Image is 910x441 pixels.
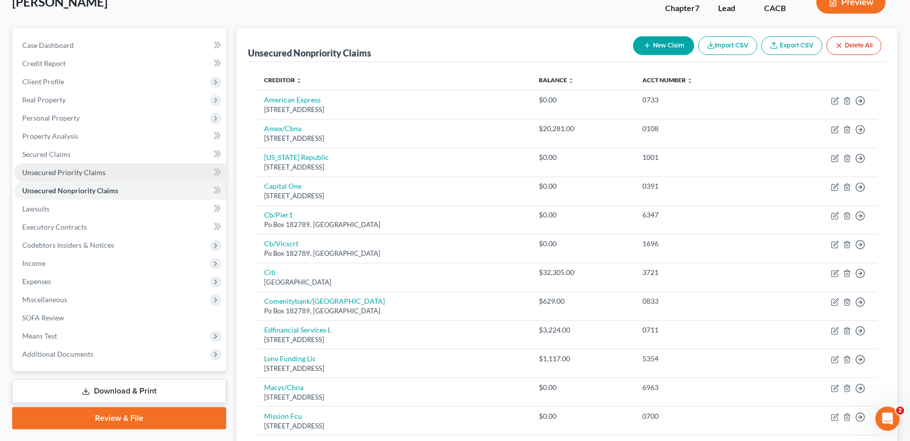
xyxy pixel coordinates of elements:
div: $0.00 [539,95,626,105]
a: Balance unfold_more [539,76,574,84]
span: Unsecured Priority Claims [22,168,106,177]
a: Credit Report [14,54,226,73]
div: 3721 [642,267,760,278]
div: $0.00 [539,239,626,249]
a: Comenitybank/[GEOGRAPHIC_DATA] [265,297,385,305]
a: Lawsuits [14,200,226,218]
div: 5354 [642,354,760,364]
a: Acct Number unfold_more [642,76,693,84]
div: Chapter [665,3,702,14]
span: Codebtors Insiders & Notices [22,241,114,249]
span: Case Dashboard [22,41,74,49]
a: SOFA Review [14,309,226,327]
a: Secured Claims [14,145,226,163]
div: $3,224.00 [539,325,626,335]
span: Unsecured Nonpriority Claims [22,186,118,195]
div: 6963 [642,382,760,393]
div: $0.00 [539,411,626,421]
span: Personal Property [22,114,80,122]
a: Capital One [265,182,302,190]
div: $0.00 [539,181,626,191]
div: [STREET_ADDRESS] [265,162,523,172]
a: Cb/Vicscrt [265,239,299,248]
button: Import CSV [698,36,757,55]
div: 0700 [642,411,760,421]
span: 2 [896,407,904,415]
div: 0108 [642,124,760,134]
div: 0733 [642,95,760,105]
span: Real Property [22,95,66,104]
div: Unsecured Nonpriority Claims [248,47,372,59]
div: $0.00 [539,152,626,162]
span: Executory Contracts [22,223,87,231]
div: 0833 [642,296,760,306]
a: Citi [265,268,276,277]
div: [STREET_ADDRESS] [265,335,523,345]
a: [US_STATE] Republic [265,153,329,161]
div: [STREET_ADDRESS] [265,191,523,201]
span: Miscellaneous [22,295,67,304]
div: CACB [764,3,800,14]
span: Lawsuits [22,204,49,213]
div: $0.00 [539,210,626,220]
div: 0391 [642,181,760,191]
a: Mission Fcu [265,412,302,420]
div: [STREET_ADDRESS] [265,393,523,402]
a: Unsecured Priority Claims [14,163,226,182]
span: Expenses [22,277,51,286]
span: Means Test [22,332,57,340]
span: Secured Claims [22,150,71,158]
a: Export CSV [762,36,823,55]
span: Property Analysis [22,132,78,140]
a: American Express [265,95,321,104]
a: Download & Print [12,379,226,403]
span: Client Profile [22,77,64,86]
span: SOFA Review [22,313,64,322]
div: Po Box 182789, [GEOGRAPHIC_DATA] [265,306,523,316]
div: 1696 [642,239,760,249]
a: Property Analysis [14,127,226,145]
a: Edfinancial Services L [265,325,332,334]
span: 7 [695,3,699,13]
span: Income [22,259,45,267]
div: [GEOGRAPHIC_DATA] [265,278,523,287]
a: Amex/Cbna [265,124,302,133]
div: [STREET_ADDRESS] [265,134,523,143]
i: unfold_more [296,78,302,84]
div: [STREET_ADDRESS] [265,105,523,115]
i: unfold_more [568,78,574,84]
div: [STREET_ADDRESS] [265,421,523,431]
i: unfold_more [687,78,693,84]
a: Case Dashboard [14,36,226,54]
div: Po Box 182789, [GEOGRAPHIC_DATA] [265,220,523,230]
button: New Claim [633,36,694,55]
a: Macys/Cbna [265,383,304,392]
a: Lvnv Funding Llc [265,354,317,363]
iframe: Intercom live chat [876,407,900,431]
div: 6347 [642,210,760,220]
div: $629.00 [539,296,626,306]
a: Review & File [12,407,226,429]
a: Cb/Pier1 [265,210,293,219]
button: Delete All [827,36,882,55]
a: Creditor unfold_more [265,76,302,84]
span: Credit Report [22,59,66,68]
div: $1,117.00 [539,354,626,364]
span: Additional Documents [22,350,93,358]
div: $0.00 [539,382,626,393]
div: Po Box 182789, [GEOGRAPHIC_DATA] [265,249,523,258]
div: 0711 [642,325,760,335]
div: $32,305.00 [539,267,626,278]
div: [STREET_ADDRESS] [265,364,523,373]
div: 1001 [642,152,760,162]
a: Executory Contracts [14,218,226,236]
a: Unsecured Nonpriority Claims [14,182,226,200]
div: $20,281.00 [539,124,626,134]
div: Lead [718,3,748,14]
